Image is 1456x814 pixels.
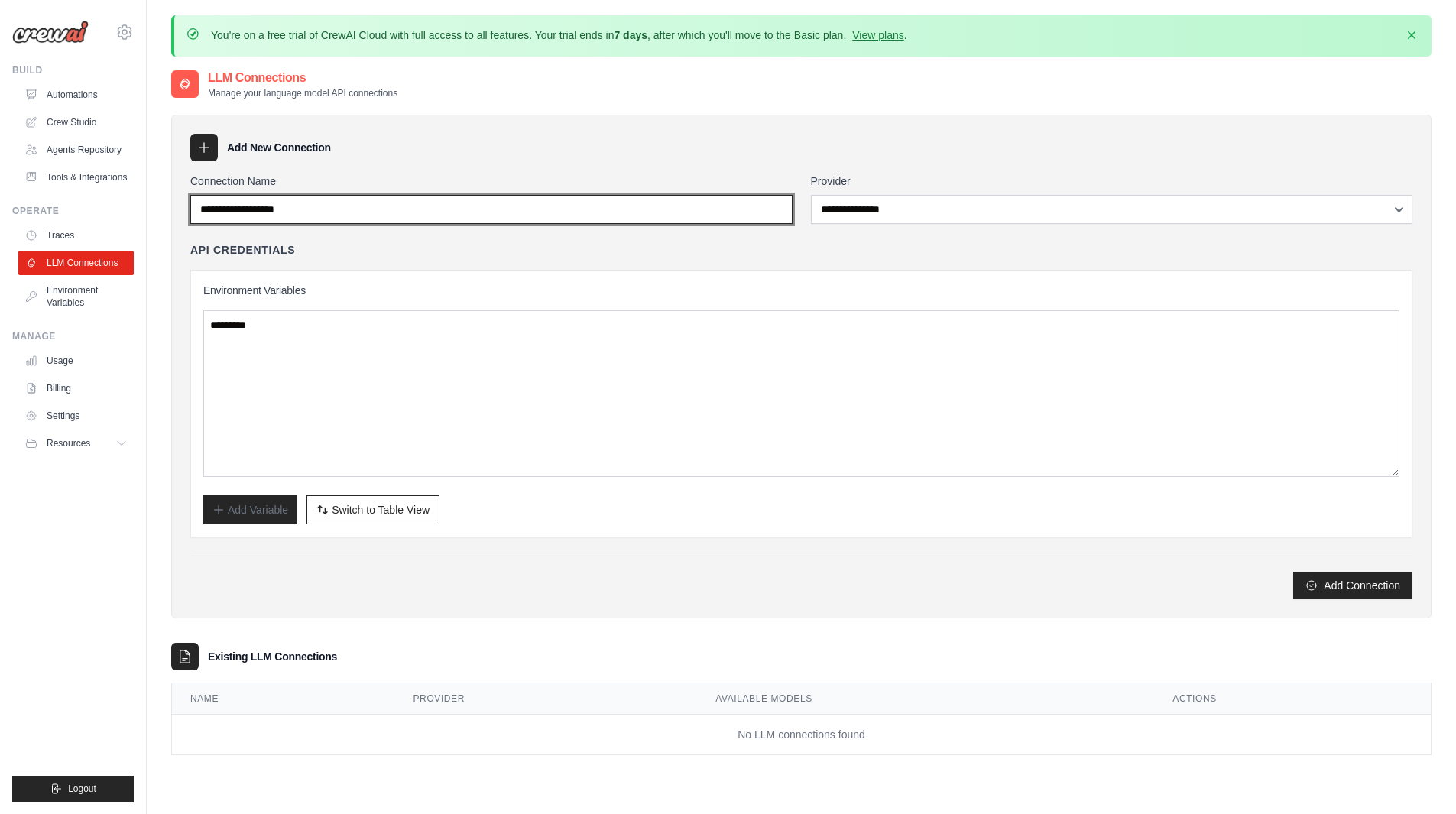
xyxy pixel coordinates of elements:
[332,502,430,517] span: Switch to Table View
[18,110,134,135] a: Crew Studio
[47,437,90,449] span: Resources
[18,165,134,190] a: Tools & Integrations
[614,29,647,41] strong: 7 days
[852,29,903,41] a: View plans
[18,251,134,275] a: LLM Connections
[12,330,134,342] div: Manage
[12,205,134,217] div: Operate
[190,242,295,258] h4: API Credentials
[211,28,907,43] p: You're on a free trial of CrewAI Cloud with full access to all features. Your trial ends in , aft...
[12,21,89,44] img: Logo
[18,278,134,315] a: Environment Variables
[18,376,134,401] a: Billing
[18,223,134,248] a: Traces
[1293,572,1412,599] button: Add Connection
[203,283,1399,298] h3: Environment Variables
[697,683,1154,715] th: Available Models
[18,138,134,162] a: Agents Repository
[172,683,395,715] th: Name
[208,649,337,664] h3: Existing LLM Connections
[18,83,134,107] a: Automations
[395,683,698,715] th: Provider
[208,87,397,99] p: Manage your language model API connections
[208,69,397,87] h2: LLM Connections
[306,495,439,524] button: Switch to Table View
[18,349,134,373] a: Usage
[1154,683,1431,715] th: Actions
[18,431,134,456] button: Resources
[172,715,1431,755] td: No LLM connections found
[12,64,134,76] div: Build
[227,140,331,155] h3: Add New Connection
[203,495,297,524] button: Add Variable
[68,783,96,795] span: Logout
[18,404,134,428] a: Settings
[811,174,1413,189] label: Provider
[12,776,134,802] button: Logout
[190,174,793,189] label: Connection Name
